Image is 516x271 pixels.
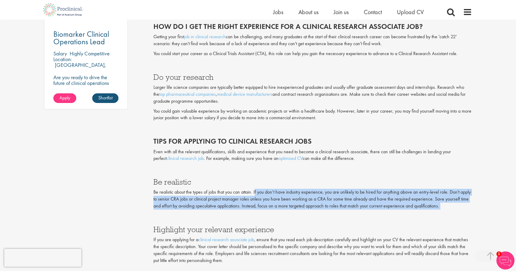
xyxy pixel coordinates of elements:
[153,33,472,47] p: Getting your first can be challenging, and many graduates at the start of their clinical research...
[364,8,382,16] a: Contact
[153,137,472,145] h2: Tips for applying to clinical research jobs
[53,74,118,109] p: Are you ready to drive the future of clinical operations from behind the scenes? Looking to be in...
[217,91,272,97] a: medical device manufacturers
[159,91,216,97] a: top pharmaceutical companies
[166,155,204,161] a: clinical research job
[153,108,472,122] p: You could gain valuable experience by working on academic projects or within a healthcare body. H...
[496,251,514,269] img: Chatbot
[53,30,118,45] a: Biomarker Clinical Operations Lead
[153,148,472,162] p: Even with all the relevant qualifications, skills and experience that you need to become a clinic...
[92,93,118,103] a: Shortlist
[153,23,472,30] h2: How do I get the right experience for a clinical research associate job?
[153,236,472,264] p: If you are applying for a , ensure that you read each job description carefully and highlight on ...
[278,155,303,161] a: optimised CV
[53,56,72,63] span: Location:
[273,8,283,16] a: Jobs
[53,29,109,47] span: Biomarker Clinical Operations Lead
[59,95,70,101] span: Apply
[153,226,472,233] h3: Highlight your relevant experience
[397,8,424,16] a: Upload CV
[53,50,67,57] span: Salary
[298,8,319,16] a: About us
[70,50,110,57] p: Highly Competitive
[496,251,502,257] span: 1
[153,50,472,57] p: You could start your career as a Clinical Trials Assistant (CTA), this role can help you gain the...
[334,8,349,16] a: Join us
[4,249,81,267] iframe: reCAPTCHA
[153,73,472,81] h3: Do your research
[198,236,254,243] a: clinical research associate job
[184,33,226,40] a: job in clinical research
[53,93,76,103] a: Apply
[153,178,472,186] h3: Be realistic
[53,61,106,74] p: [GEOGRAPHIC_DATA], [GEOGRAPHIC_DATA]
[153,84,472,105] p: Larger life science companies are typically better equipped to hire inexperienced graduates and u...
[153,189,472,210] p: Be realistic about the types of jobs that you can attain. If you don’t have industry experience, ...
